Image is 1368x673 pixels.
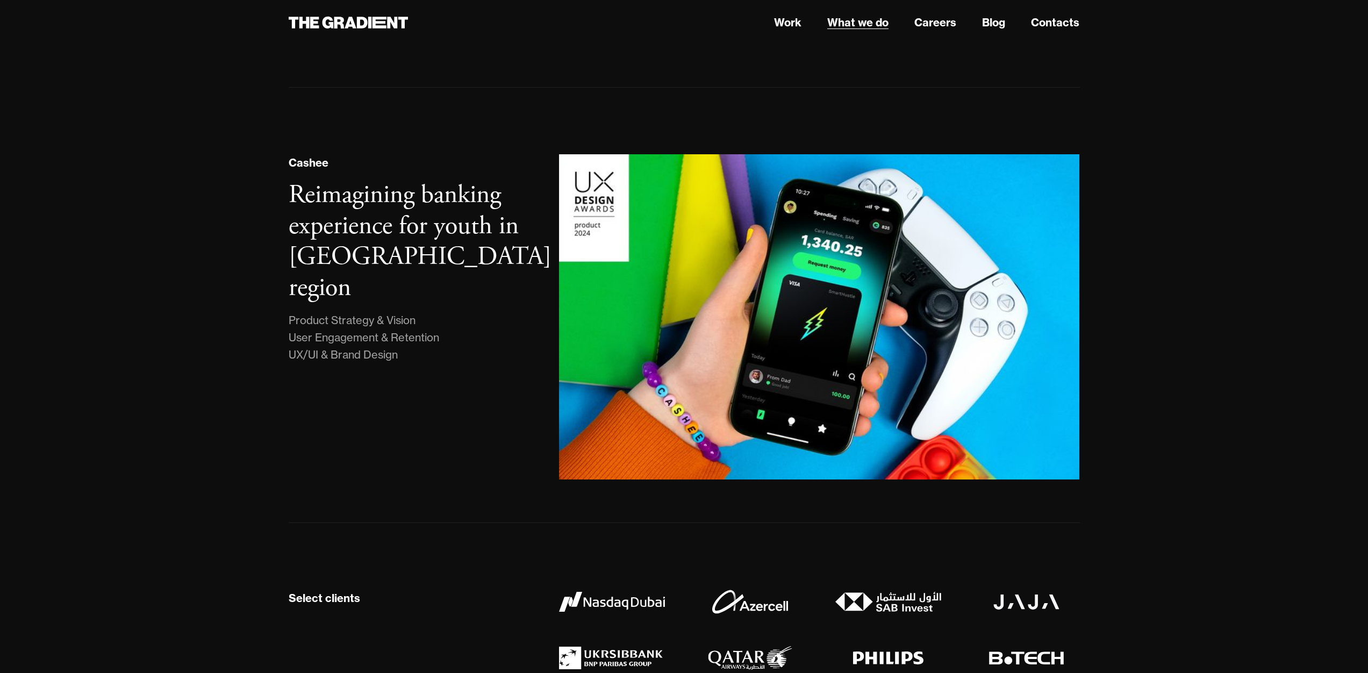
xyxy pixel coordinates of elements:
a: Blog [982,15,1005,31]
div: Cashee [289,155,328,171]
a: CasheeReimagining banking experience for youth in [GEOGRAPHIC_DATA] regionProduct Strategy & Visi... [289,154,1080,479]
div: Select clients [289,591,360,605]
img: SAB Invest [835,592,941,612]
h3: Reimagining banking experience for youth in [GEOGRAPHIC_DATA] region [289,178,552,304]
a: Careers [914,15,956,31]
a: Work [774,15,801,31]
div: Product Strategy & Vision User Engagement & Retention UX/UI & Brand Design [289,312,439,363]
a: Contacts [1031,15,1079,31]
a: What we do [827,15,889,31]
img: Nasdaq Dubai logo [559,592,665,612]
